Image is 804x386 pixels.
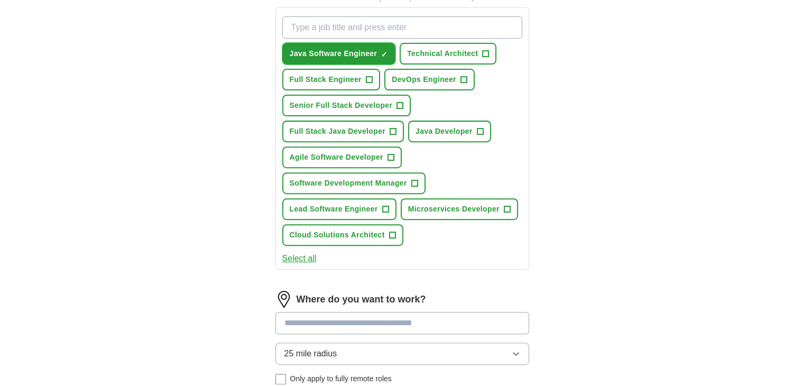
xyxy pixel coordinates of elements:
[275,291,292,308] img: location.png
[282,16,522,39] input: Type a job title and press enter
[290,373,392,384] span: Only apply to fully remote roles
[407,48,478,59] span: Technical Architect
[282,172,426,194] button: Software Development Manager
[290,126,386,137] span: Full Stack Java Developer
[408,204,500,215] span: Microservices Developer
[297,292,426,307] label: Where do you want to work?
[282,43,396,65] button: Java Software Engineer✓
[282,252,317,265] button: Select all
[290,178,407,189] span: Software Development Manager
[290,204,378,215] span: Lead Software Engineer
[290,48,377,59] span: Java Software Engineer
[384,69,475,90] button: DevOps Engineer
[282,224,403,246] button: Cloud Solutions Architect
[290,74,362,85] span: Full Stack Engineer
[284,347,337,360] span: 25 mile radius
[282,121,404,142] button: Full Stack Java Developer
[275,343,529,365] button: 25 mile radius
[290,152,383,163] span: Agile Software Developer
[381,50,387,59] span: ✓
[392,74,456,85] span: DevOps Engineer
[282,95,411,116] button: Senior Full Stack Developer
[401,198,518,220] button: Microservices Developer
[290,229,385,241] span: Cloud Solutions Architect
[408,121,491,142] button: Java Developer
[282,69,381,90] button: Full Stack Engineer
[290,100,393,111] span: Senior Full Stack Developer
[282,198,396,220] button: Lead Software Engineer
[400,43,496,65] button: Technical Architect
[282,146,402,168] button: Agile Software Developer
[415,126,473,137] span: Java Developer
[275,374,286,384] input: Only apply to fully remote roles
